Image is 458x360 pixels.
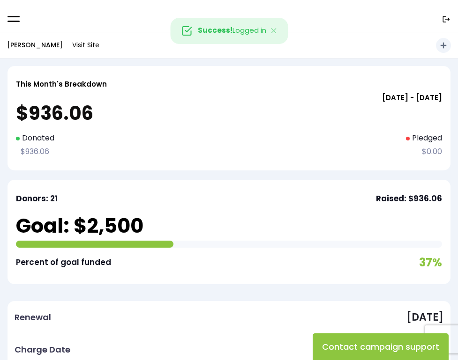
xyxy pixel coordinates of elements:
[419,252,442,272] p: 37%
[170,18,288,44] div: Logged in
[68,36,104,54] a: Visit Site
[16,211,143,241] p: Goal: $2,500
[16,104,442,123] p: $936.06
[439,41,448,50] i: add
[376,191,442,206] p: Raised: $936.06
[261,18,288,44] button: Close
[313,333,449,360] button: Contact campaign support
[406,308,443,327] p: [DATE]
[16,145,215,159] p: $936.06
[436,38,451,53] button: add
[16,91,442,104] p: [DATE] - [DATE]
[16,132,215,145] p: Donated
[417,145,442,159] p: $0.00
[15,310,51,325] p: Renewal
[7,39,63,51] p: [PERSON_NAME]
[406,132,442,145] p: Pledged
[198,26,233,36] strong: Success!
[16,191,215,206] p: Donors: 21
[16,255,111,270] p: Percent of goal funded
[15,342,70,357] p: Charge Date
[16,78,107,90] p: This Month's Breakdown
